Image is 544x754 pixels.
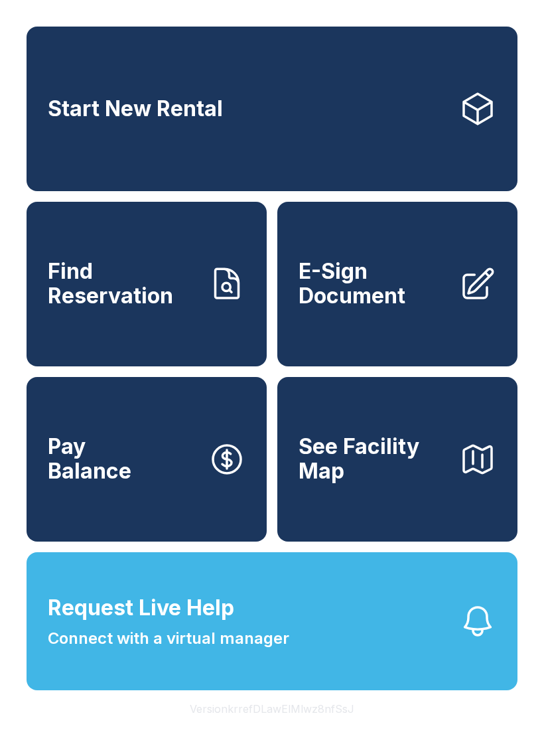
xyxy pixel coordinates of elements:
button: Request Live HelpConnect with a virtual manager [27,552,517,690]
span: See Facility Map [299,435,448,483]
span: Request Live Help [48,592,234,624]
a: E-Sign Document [277,202,517,366]
button: PayBalance [27,377,267,542]
span: Find Reservation [48,260,198,308]
button: See Facility Map [277,377,517,542]
span: Start New Rental [48,97,223,121]
span: E-Sign Document [299,260,448,308]
span: Pay Balance [48,435,131,483]
span: Connect with a virtual manager [48,627,289,650]
a: Find Reservation [27,202,267,366]
a: Start New Rental [27,27,517,191]
button: VersionkrrefDLawElMlwz8nfSsJ [179,690,365,727]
